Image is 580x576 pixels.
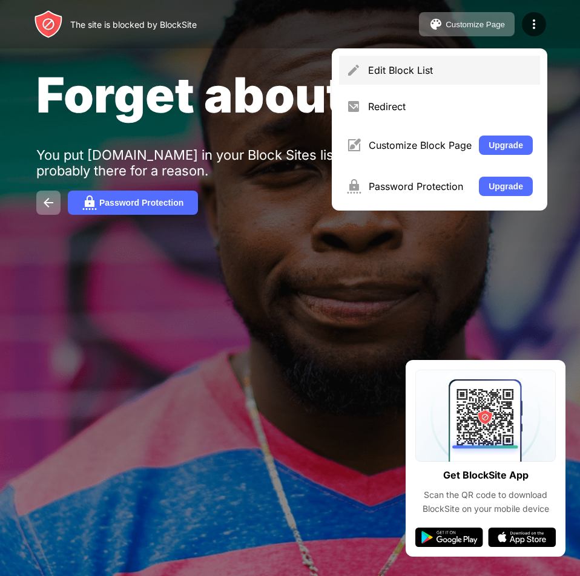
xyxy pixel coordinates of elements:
button: Password Protection [68,191,198,215]
img: menu-redirect.svg [346,99,361,114]
span: Forget about it. [36,65,407,124]
div: Edit Block List [368,64,533,76]
img: back.svg [41,195,56,210]
button: Upgrade [479,177,533,196]
img: app-store.svg [488,528,556,547]
button: Customize Page [419,12,515,36]
div: You put [DOMAIN_NAME] in your Block Sites list. It’s probably there for a reason. [36,147,410,178]
div: Scan the QR code to download BlockSite on your mobile device [415,488,556,515]
img: menu-customize.svg [346,138,361,152]
div: Get BlockSite App [443,466,529,484]
img: pallet.svg [429,17,443,31]
div: The site is blocked by BlockSite [70,19,197,30]
img: header-logo.svg [34,10,63,39]
div: Customize Page [446,20,505,29]
button: Upgrade [479,136,533,155]
img: qrcode.svg [415,370,556,462]
img: password.svg [82,195,97,210]
div: Password Protection [369,180,472,192]
img: google-play.svg [415,528,483,547]
div: Password Protection [99,198,183,208]
img: menu-pencil.svg [346,63,361,77]
div: Customize Block Page [369,139,472,151]
img: menu-icon.svg [527,17,541,31]
img: menu-password.svg [346,179,361,194]
div: Redirect [368,100,533,113]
